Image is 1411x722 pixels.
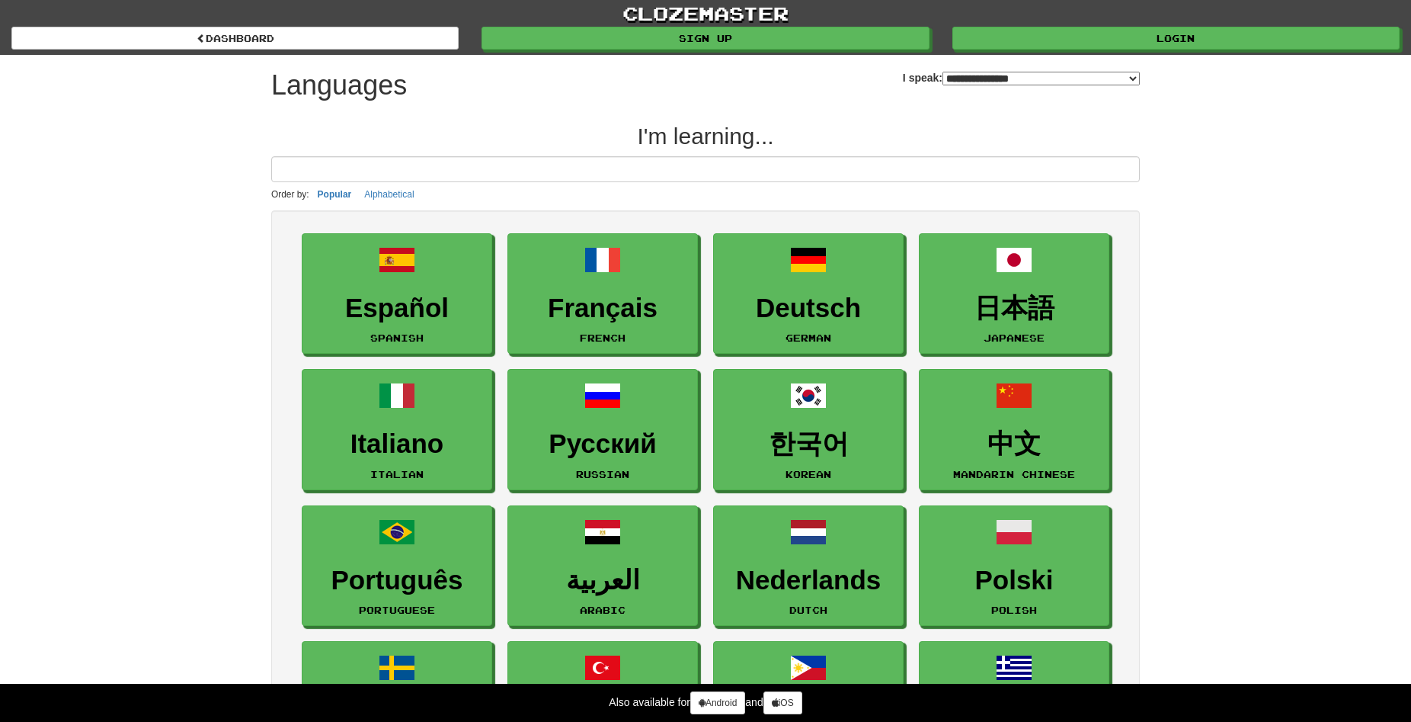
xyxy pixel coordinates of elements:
a: العربيةArabic [507,505,698,627]
a: dashboard [11,27,459,50]
h2: I'm learning... [271,124,1140,149]
a: Android [690,692,745,714]
h3: Nederlands [721,566,895,595]
small: French [580,332,626,343]
h3: Русский [516,429,690,459]
small: Mandarin Chinese [953,469,1075,480]
h3: Português [310,566,484,595]
small: Arabic [580,605,626,615]
a: iOS [763,692,802,714]
h3: العربية [516,566,690,595]
a: DeutschGerman [713,233,904,355]
a: Login [952,27,1400,50]
a: FrançaisFrench [507,233,698,355]
small: Korean [785,469,831,480]
h3: 中文 [927,429,1101,459]
h3: Deutsch [721,294,895,323]
a: Sign up [482,27,929,50]
h1: Languages [271,70,407,101]
a: 中文Mandarin Chinese [919,369,1109,490]
small: German [785,332,831,343]
h3: 日本語 [927,294,1101,323]
a: 日本語Japanese [919,233,1109,355]
h3: 한국어 [721,429,895,459]
label: I speak: [903,70,1140,85]
h3: Italiano [310,429,484,459]
h3: Français [516,294,690,323]
small: Japanese [984,332,1045,343]
a: РусскийRussian [507,369,698,490]
button: Alphabetical [360,186,418,203]
small: Russian [576,469,629,480]
small: Portuguese [359,605,435,615]
a: PortuguêsPortuguese [302,505,492,627]
h3: Polski [927,566,1101,595]
h3: Español [310,294,484,323]
small: Dutch [789,605,827,615]
select: I speak: [942,72,1140,85]
button: Popular [313,186,357,203]
a: PolskiPolish [919,505,1109,627]
a: 한국어Korean [713,369,904,490]
a: NederlandsDutch [713,505,904,627]
small: Italian [370,469,424,480]
small: Order by: [271,189,309,200]
a: EspañolSpanish [302,233,492,355]
small: Polish [991,605,1037,615]
a: ItalianoItalian [302,369,492,490]
small: Spanish [370,332,424,343]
